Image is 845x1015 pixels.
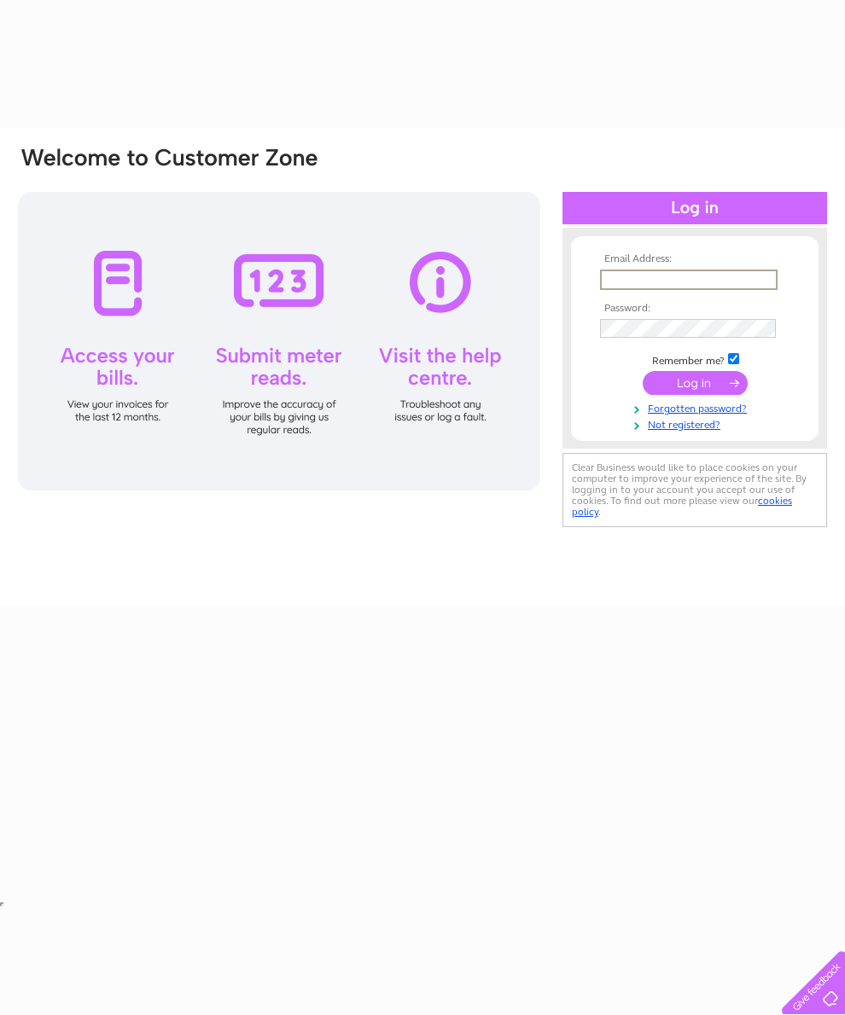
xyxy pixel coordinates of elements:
[596,303,794,315] th: Password:
[596,351,794,368] td: Remember me?
[562,453,827,527] div: Clear Business would like to place cookies on your computer to improve your experience of the sit...
[600,399,794,415] a: Forgotten password?
[643,371,748,395] input: Submit
[596,253,794,265] th: Email Address:
[572,495,792,518] a: cookies policy
[600,415,794,432] a: Not registered?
